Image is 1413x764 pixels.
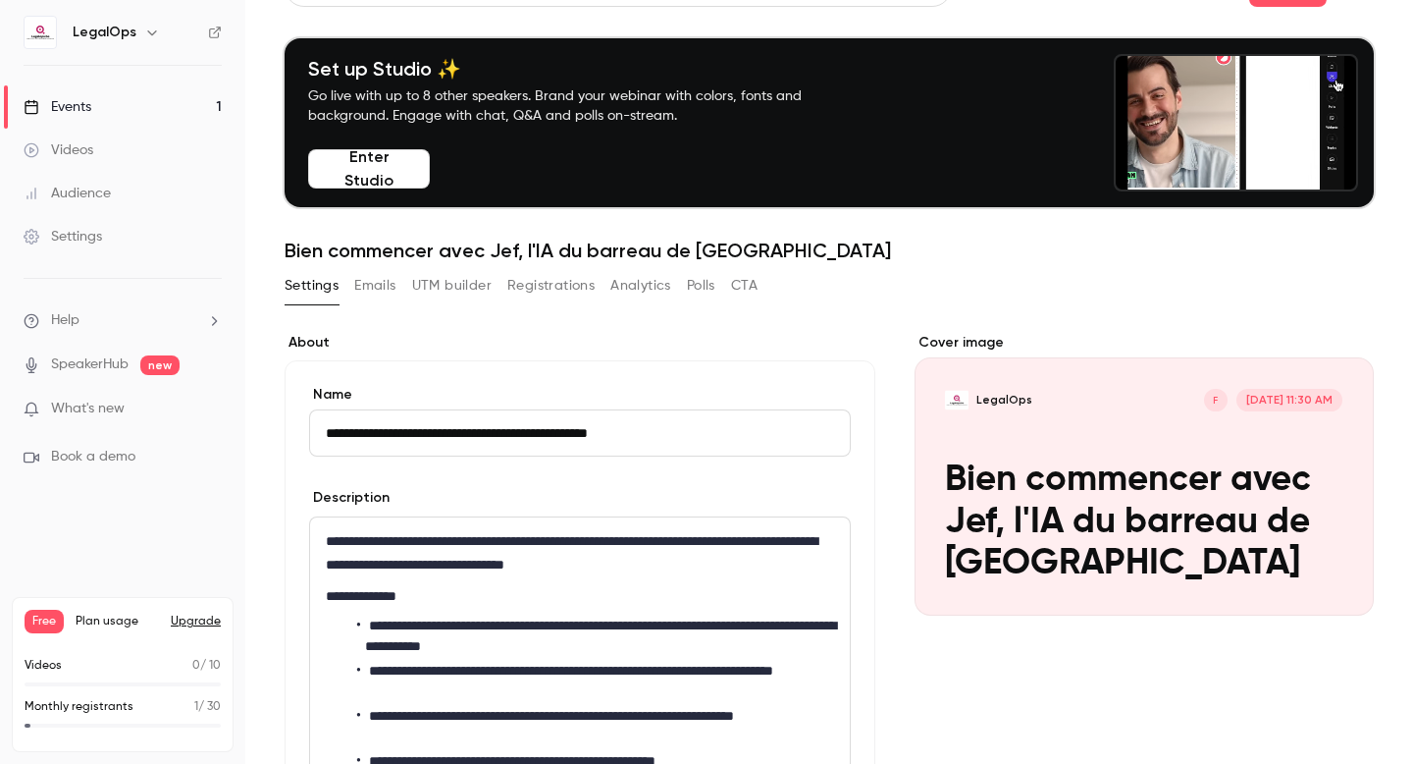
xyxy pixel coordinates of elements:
[412,270,492,301] button: UTM builder
[76,614,159,629] span: Plan usage
[308,57,848,81] h4: Set up Studio ✨
[308,149,430,189] button: Enter Studio
[24,227,102,246] div: Settings
[194,698,221,716] p: / 30
[140,355,180,375] span: new
[73,23,136,42] h6: LegalOps
[731,270,758,301] button: CTA
[25,698,133,716] p: Monthly registrants
[24,140,93,160] div: Videos
[25,657,62,675] p: Videos
[285,270,339,301] button: Settings
[51,355,129,375] a: SpeakerHub
[285,333,875,353] label: About
[24,310,222,331] li: help-dropdown-opener
[51,310,79,331] span: Help
[610,270,671,301] button: Analytics
[192,657,221,675] p: / 10
[309,488,390,508] label: Description
[687,270,715,301] button: Polls
[915,333,1374,616] section: Cover image
[194,701,198,713] span: 1
[915,333,1374,353] label: Cover image
[308,86,848,126] p: Go live with up to 8 other speakers. Brand your webinar with colors, fonts and background. Engage...
[507,270,595,301] button: Registrations
[285,239,1374,262] h1: Bien commencer avec Jef, l'IA du barreau de [GEOGRAPHIC_DATA]
[171,614,221,629] button: Upgrade
[309,385,851,405] label: Name
[25,610,64,633] span: Free
[24,97,91,117] div: Events
[51,399,125,419] span: What's new
[25,17,56,48] img: LegalOps
[192,660,200,672] span: 0
[51,447,135,467] span: Book a demo
[354,270,395,301] button: Emails
[24,184,111,203] div: Audience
